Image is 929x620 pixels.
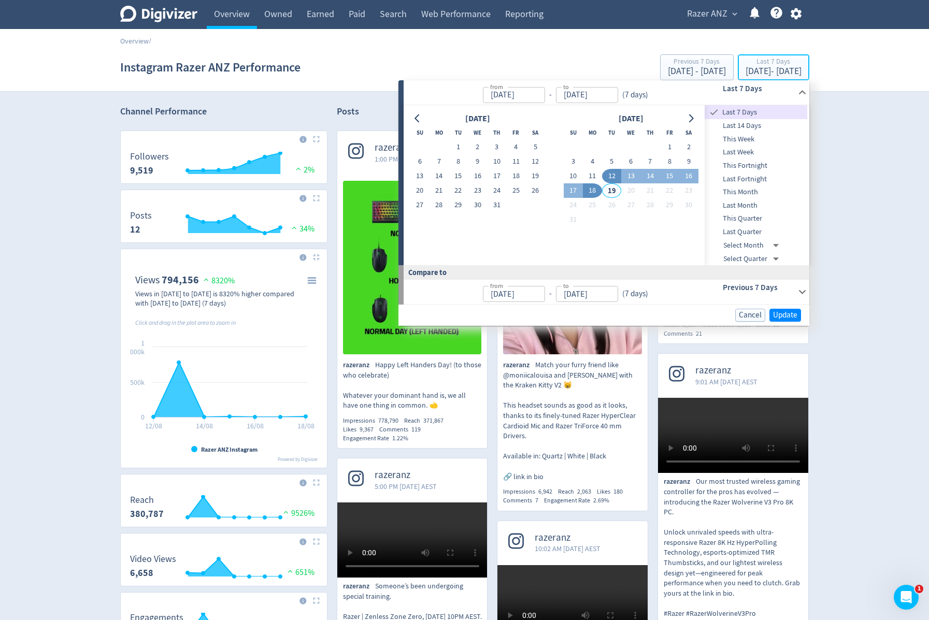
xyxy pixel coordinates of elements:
[583,169,602,183] button: 11
[564,154,583,169] button: 3
[705,105,807,119] div: Last 7 Days
[130,210,152,222] dt: Posts
[679,169,698,183] button: 16
[679,198,698,212] button: 30
[410,198,430,212] button: 27
[343,416,404,425] div: Impressions
[285,567,315,578] span: 651%
[468,140,487,154] button: 2
[723,252,783,266] div: Select Quarter
[130,553,176,565] dt: Video Views
[602,125,621,140] th: Tuesday
[683,111,698,126] button: Go to next month
[120,105,327,118] h2: Channel Performance
[503,360,535,370] span: razeranz
[696,329,702,338] span: 21
[618,89,652,101] div: ( 7 days )
[705,213,807,224] span: This Quarter
[621,198,640,212] button: 27
[660,183,679,198] button: 22
[430,198,449,212] button: 28
[602,198,621,212] button: 26
[660,154,679,169] button: 8
[621,154,640,169] button: 6
[313,538,320,545] img: Placeholder
[535,496,538,504] span: 7
[640,125,660,140] th: Thursday
[723,239,783,252] div: Select Month
[503,496,544,505] div: Comments
[506,140,525,154] button: 4
[506,183,525,198] button: 25
[398,265,809,279] div: Compare to
[313,195,320,201] img: Placeholder
[135,289,300,308] div: Views in [DATE] to [DATE] is 8320% higher compared with [DATE] to [DATE] (7 days)
[705,159,807,172] div: This Fortnight
[430,183,449,198] button: 21
[375,142,437,154] span: razeranz
[738,54,809,80] button: Last 7 Days[DATE]- [DATE]
[487,169,506,183] button: 17
[313,597,320,604] img: Placeholder
[487,154,506,169] button: 10
[343,360,482,411] p: Happy Left Handers Day! (to those who celebrate) Whatever your dominant hand is, we all have one ...
[404,416,449,425] div: Reach
[739,311,762,319] span: Cancel
[705,133,807,146] div: This Week
[337,131,488,442] a: razeranz1:00 PM [DATE] AESTHappy Left Handers Day! (to those who celebrate) Whatever your dominan...
[313,479,320,486] img: Placeholder
[705,212,807,225] div: This Quarter
[375,481,437,492] span: 5:00 PM [DATE] AEST
[130,508,164,520] strong: 380,787
[773,311,797,319] span: Update
[343,181,482,354] img: Happy Left Handers Day! (to those who celebrate) Whatever your dominant hand is, we all have one ...
[281,508,315,518] span: 9526%
[695,365,758,377] span: razeranz
[375,154,437,164] span: 1:00 PM [DATE] AEST
[468,198,487,212] button: 30
[535,543,601,554] span: 10:02 AM [DATE] AEST
[705,146,807,159] div: Last Week
[705,172,807,186] div: Last Fortnight
[668,67,726,76] div: [DATE] - [DATE]
[410,125,430,140] th: Sunday
[679,154,698,169] button: 9
[503,360,642,482] p: Match your furry friend like @moniicalouisa and [PERSON_NAME] with the Kraken Kitty V2 😸 This hea...
[723,82,794,95] h6: Last 7 Days
[723,281,794,294] h6: Previous 7 Days
[660,125,679,140] th: Friday
[379,425,426,434] div: Comments
[915,585,923,593] span: 1
[564,125,583,140] th: Sunday
[735,309,765,322] button: Cancel
[468,125,487,140] th: Wednesday
[278,456,318,463] text: Powered by Digivizer
[468,183,487,198] button: 23
[769,309,801,322] button: Update
[404,80,809,105] div: from-to(7 days)Last 7 Days
[487,140,506,154] button: 3
[640,154,660,169] button: 7
[487,198,506,212] button: 31
[660,198,679,212] button: 29
[544,496,615,505] div: Engagement Rate
[613,487,623,496] span: 180
[564,198,583,212] button: 24
[563,82,569,91] label: to
[695,377,758,387] span: 9:01 AM [DATE] AEST
[583,125,602,140] th: Monday
[135,319,236,327] i: Click and drag in the plot area to zoom in
[583,154,602,169] button: 4
[246,421,263,430] text: 16/08
[135,273,160,286] dt: Views
[506,169,525,183] button: 18
[149,36,151,46] span: /
[313,136,320,142] img: Placeholder
[506,125,525,140] th: Friday
[705,174,807,185] span: Last Fortnight
[746,58,802,67] div: Last 7 Days
[360,425,374,434] span: 9,367
[120,36,149,46] a: Overview
[120,51,301,84] h1: Instagram Razer ANZ Performance
[737,321,751,329] span: 3,619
